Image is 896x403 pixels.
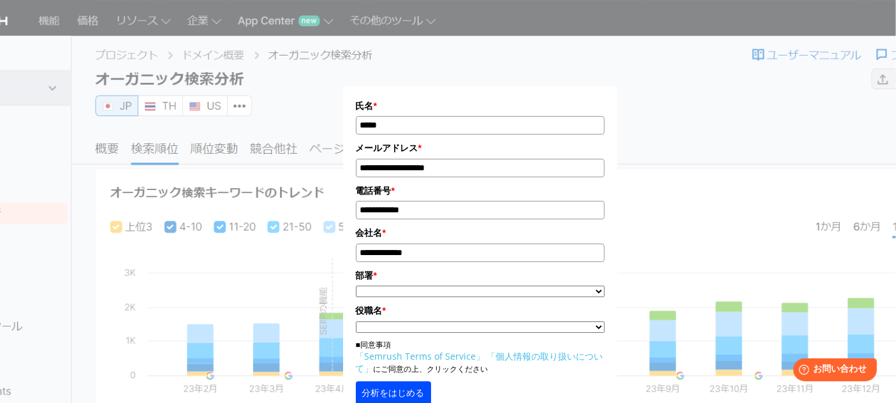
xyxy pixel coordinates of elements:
[356,268,605,282] label: 部署
[356,184,605,198] label: 電話番号
[356,339,605,375] p: ■同意事項 にご同意の上、クリックください
[356,99,605,113] label: 氏名
[356,141,605,155] label: メールアドレス
[356,304,605,318] label: 役職名
[356,350,485,362] a: 「Semrush Terms of Service」
[356,226,605,240] label: 会社名
[356,350,603,374] a: 「個人情報の取り扱いについて」
[782,353,882,389] iframe: Help widget launcher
